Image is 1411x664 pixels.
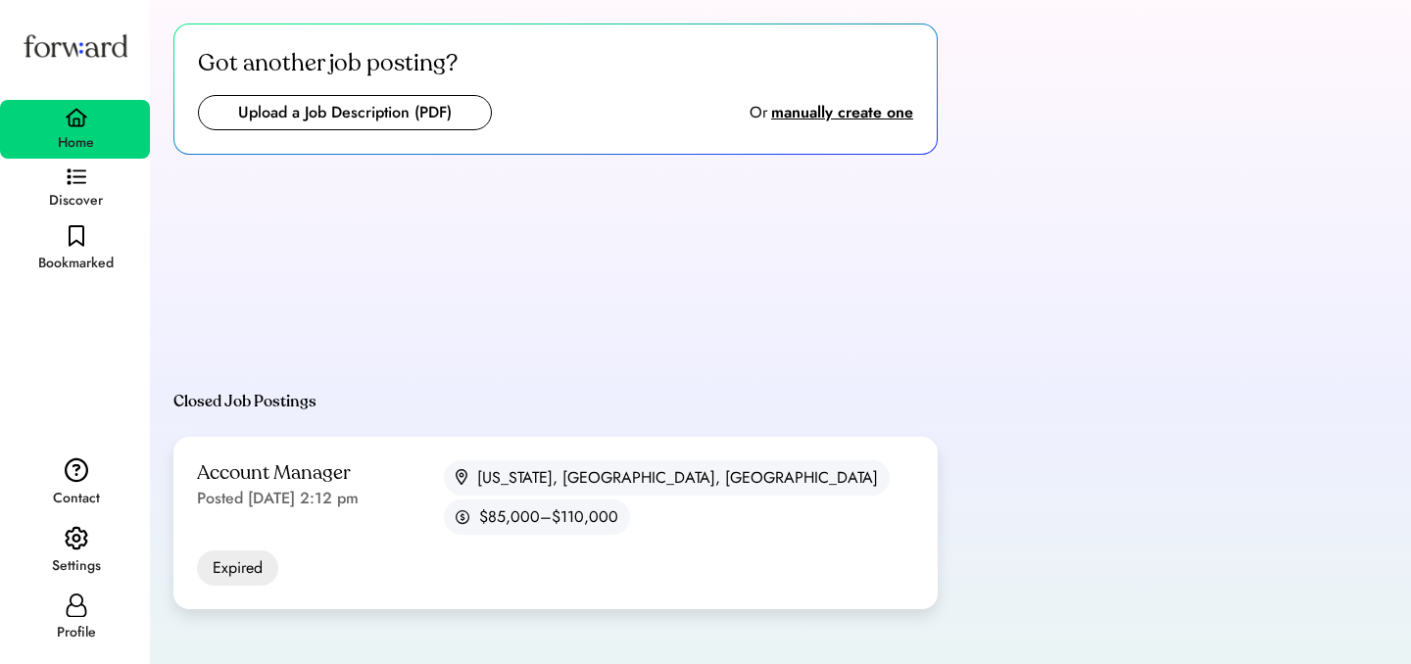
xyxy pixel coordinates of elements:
img: contact.svg [65,457,88,483]
div: Contact [53,487,100,510]
img: location.svg [456,469,467,486]
div: manually create one [771,101,913,124]
div: Expired [197,550,278,586]
img: money.svg [456,509,469,525]
div: $85,000–$110,000 [479,505,618,529]
div: Bookmarked [38,252,114,275]
div: Discover [49,189,103,213]
img: bookmark-black.svg [69,225,84,248]
img: Forward logo [20,16,131,75]
div: Posted [DATE] 2:12 pm [197,487,359,510]
div: Or [750,101,767,124]
img: home.svg [65,108,88,127]
div: Got another job posting? [198,48,458,79]
img: discover.svg [67,168,86,186]
img: settings.svg [65,526,88,551]
div: Home [58,131,94,155]
div: Profile [57,621,96,644]
div: Settings [52,554,101,578]
div: Account Manager [197,460,351,487]
div: Closed Job Postings [173,390,316,413]
div: [US_STATE], [GEOGRAPHIC_DATA], [GEOGRAPHIC_DATA] [477,466,878,490]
